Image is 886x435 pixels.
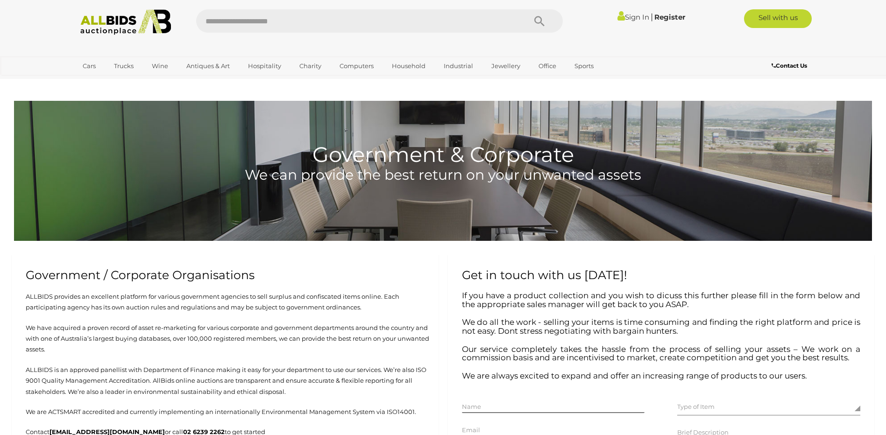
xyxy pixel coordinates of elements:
[568,58,600,74] a: Sports
[462,372,861,380] h4: We are always excited to expand and offer an increasing range of products to our users.
[16,407,434,417] p: We are ACTSMART accredited and currently implementing an internationally Environmental Management...
[14,101,872,166] h1: Government & Corporate
[772,61,809,71] a: Contact Us
[532,58,562,74] a: Office
[333,58,380,74] a: Computers
[516,9,563,33] button: Search
[651,12,653,22] span: |
[438,58,479,74] a: Industrial
[108,58,140,74] a: Trucks
[386,58,432,74] a: Household
[16,291,434,313] p: ALLBIDS provides an excellent platform for various government agencies to sell surplus and confis...
[242,58,287,74] a: Hospitality
[654,13,685,21] a: Register
[772,62,807,69] b: Contact Us
[462,345,861,362] h4: Our service completely takes the hassle from the process of selling your assets – We work on a co...
[16,323,434,355] p: We have acquired a proven record of asset re-marketing for various corporate and government depar...
[485,58,526,74] a: Jewellery
[16,365,434,397] p: ALLBIDS is an approved panellist with Department of Finance making it easy for your department to...
[77,58,102,74] a: Cars
[462,291,861,309] h4: If you have a product collection and you wish to dicuss this further please fill in the form belo...
[26,269,425,282] h2: Government / Corporate Organisations
[77,74,155,89] a: [GEOGRAPHIC_DATA]
[617,13,649,21] a: Sign In
[75,9,177,35] img: Allbids.com.au
[462,318,861,335] h4: We do all the work - selling your items is time consuming and finding the right platform and pric...
[14,167,872,182] h4: We can provide the best return on your unwanted assets
[293,58,327,74] a: Charity
[146,58,174,74] a: Wine
[744,9,812,28] a: Sell with us
[180,58,236,74] a: Antiques & Art
[462,269,861,282] h2: Get in touch with us [DATE]!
